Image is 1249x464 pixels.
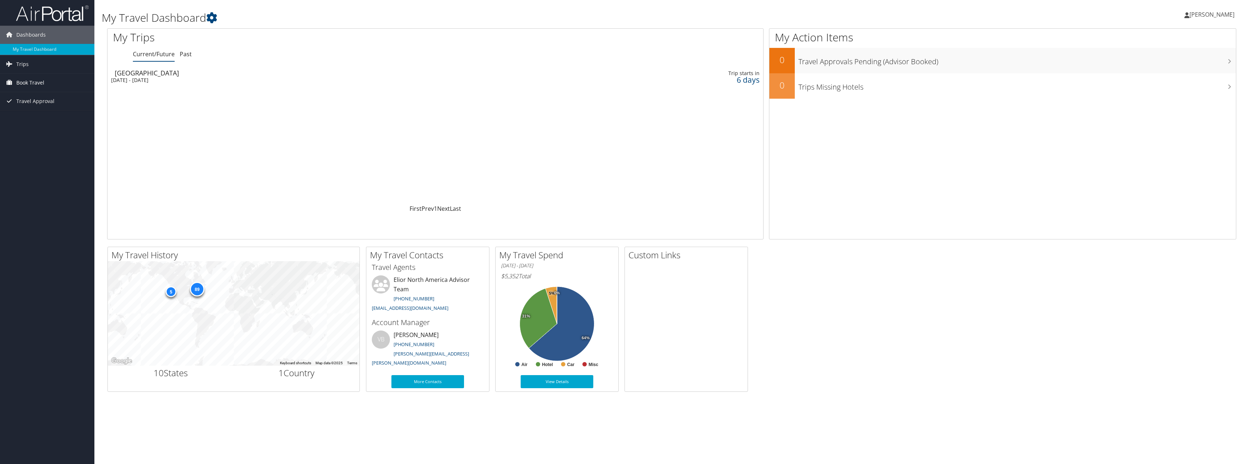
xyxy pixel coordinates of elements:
h2: States [113,367,228,379]
tspan: 0% [554,291,560,295]
div: 89 [190,282,204,296]
tspan: 31% [522,314,530,319]
span: Travel Approval [16,92,54,110]
h1: My Action Items [769,30,1236,45]
span: 1 [278,367,284,379]
img: airportal-logo.png [16,5,89,22]
a: 0Trips Missing Hotels [769,73,1236,99]
text: Misc [589,362,598,367]
h3: Travel Approvals Pending (Advisor Booked) [798,53,1236,67]
a: Current/Future [133,50,175,58]
h1: My Travel Dashboard [102,10,862,25]
text: Hotel [542,362,553,367]
span: Dashboards [16,26,46,44]
span: Trips [16,55,29,73]
a: Past [180,50,192,58]
li: [PERSON_NAME] [368,330,487,369]
a: Prev [422,205,434,213]
h2: Custom Links [628,249,748,261]
img: Google [110,356,134,366]
div: [GEOGRAPHIC_DATA] [115,70,513,76]
span: 10 [154,367,164,379]
a: 1 [434,205,437,213]
li: Elior North America Advisor Team [368,275,487,314]
a: Last [450,205,461,213]
a: 0Travel Approvals Pending (Advisor Booked) [769,48,1236,73]
text: Car [567,362,574,367]
div: 5 [166,286,176,297]
h2: 0 [769,79,795,91]
span: Book Travel [16,74,44,92]
tspan: 5% [549,291,555,296]
h6: [DATE] - [DATE] [501,262,613,269]
a: Open this area in Google Maps (opens a new window) [110,356,134,366]
div: VB [372,330,390,349]
button: Keyboard shortcuts [280,361,311,366]
a: More Contacts [391,375,464,388]
text: Air [521,362,528,367]
h6: Total [501,272,613,280]
a: [EMAIL_ADDRESS][DOMAIN_NAME] [372,305,448,311]
div: Trip starts in [610,70,760,77]
a: View Details [521,375,593,388]
h3: Account Manager [372,317,484,328]
a: [PHONE_NUMBER] [394,295,434,302]
h1: My Trips [113,30,484,45]
a: [PERSON_NAME][EMAIL_ADDRESS][PERSON_NAME][DOMAIN_NAME] [372,350,469,366]
h3: Travel Agents [372,262,484,272]
tspan: 64% [582,336,590,340]
a: Terms (opens in new tab) [347,361,357,365]
a: [PERSON_NAME] [1184,4,1242,25]
h2: My Travel Spend [499,249,618,261]
a: First [410,205,422,213]
h2: 0 [769,54,795,66]
h3: Trips Missing Hotels [798,78,1236,92]
h2: My Travel Contacts [370,249,489,261]
span: $5,352 [501,272,518,280]
h2: Country [239,367,354,379]
a: [PHONE_NUMBER] [394,341,434,348]
span: [PERSON_NAME] [1189,11,1234,19]
h2: My Travel History [111,249,359,261]
a: Next [437,205,450,213]
div: 6 days [610,77,760,83]
div: [DATE] - [DATE] [111,77,509,83]
span: Map data ©2025 [316,361,343,365]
